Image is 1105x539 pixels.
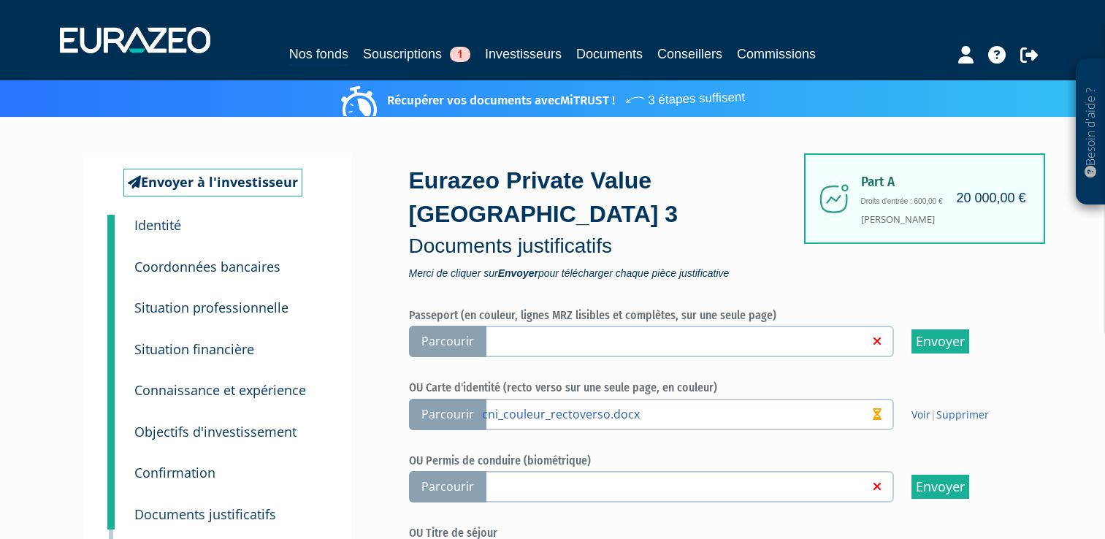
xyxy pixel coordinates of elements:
[107,360,115,405] a: 5
[134,423,297,440] small: Objectifs d'investissement
[409,471,486,502] span: Parcourir
[576,44,643,64] a: Documents
[657,44,722,64] a: Conseillers
[134,505,276,523] small: Documents justificatifs
[363,44,470,64] a: Souscriptions1
[107,402,115,447] a: 6
[107,484,115,530] a: 8
[134,464,215,481] small: Confirmation
[107,237,115,282] a: 2
[134,216,181,234] small: Identité
[409,381,1015,394] h6: OU Carte d'identité (recto verso sur une seule page, en couleur)
[107,215,115,244] a: 1
[134,340,254,358] small: Situation financière
[107,278,115,323] a: 3
[409,232,811,261] p: Documents justificatifs
[134,381,306,399] small: Connaissance et expérience
[911,475,969,499] input: Envoyer
[498,267,538,279] strong: Envoyer
[624,80,745,110] span: 3 étapes suffisent
[482,406,870,421] a: cni_couleur_rectoverso.docx
[107,443,115,488] a: 7
[60,27,210,53] img: 1732889491-logotype_eurazeo_blanc_rvb.png
[737,44,816,64] a: Commissions
[409,399,486,430] span: Parcourir
[485,44,562,64] a: Investisseurs
[450,47,470,62] span: 1
[409,309,1015,322] h6: Passeport (en couleur, lignes MRZ lisibles et complètes, sur une seule page)
[345,84,745,110] p: Récupérer vos documents avec
[123,169,302,196] a: Envoyer à l'investisseur
[134,258,280,275] small: Coordonnées bancaires
[911,329,969,353] input: Envoyer
[409,164,811,278] div: Eurazeo Private Value [GEOGRAPHIC_DATA] 3
[936,408,989,421] a: Supprimer
[134,299,288,316] small: Situation professionnelle
[560,93,615,108] a: MiTRUST !
[911,408,930,421] a: Voir
[289,44,348,66] a: Nos fonds
[107,319,115,364] a: 4
[409,454,1015,467] h6: OU Permis de conduire (biométrique)
[911,408,989,422] span: |
[1082,66,1099,198] p: Besoin d'aide ?
[409,326,486,357] span: Parcourir
[409,268,811,278] span: Merci de cliquer sur pour télécharger chaque pièce justificative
